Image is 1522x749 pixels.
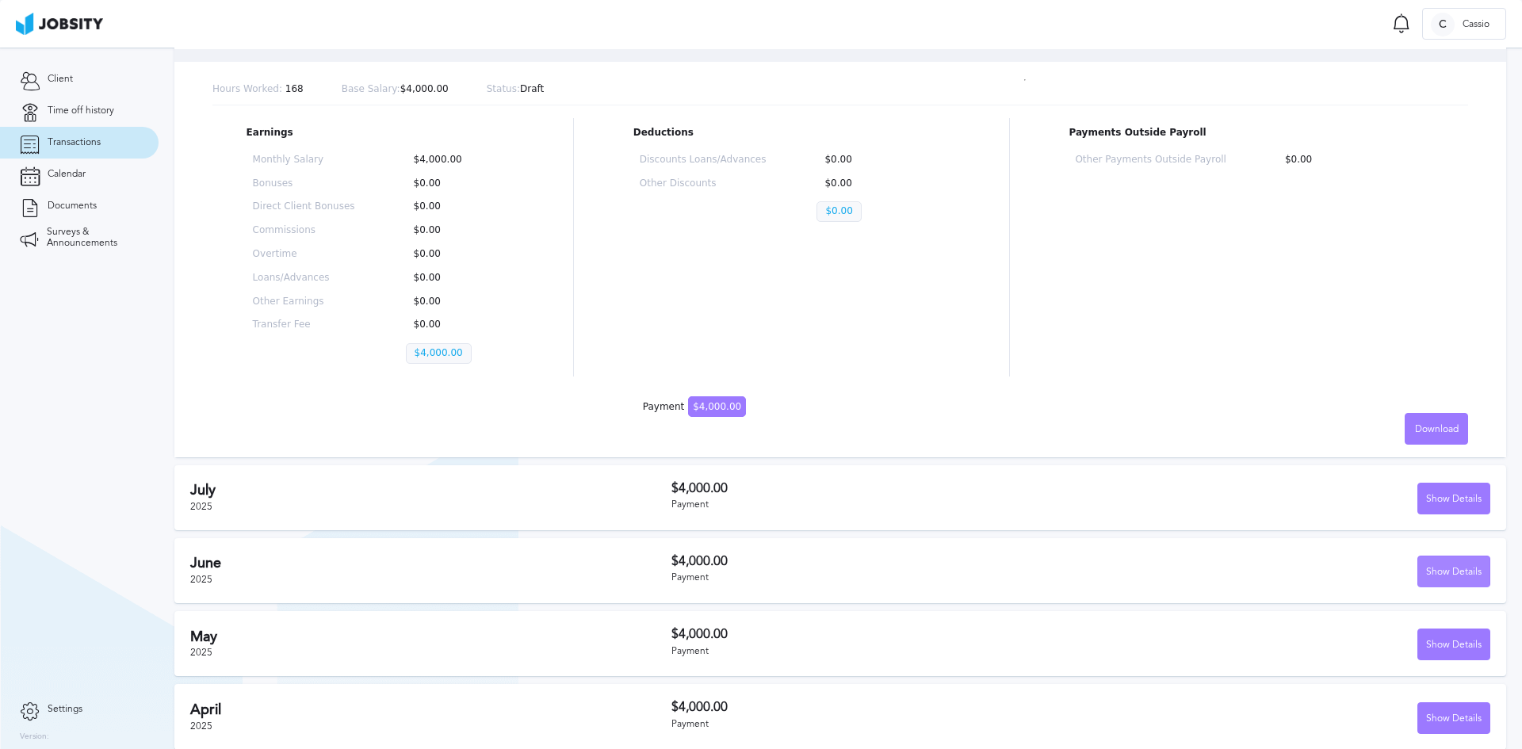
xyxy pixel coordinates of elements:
[190,555,671,571] h2: June
[406,319,508,331] p: $0.00
[1417,556,1490,587] button: Show Details
[253,178,355,189] p: Bonuses
[816,201,861,222] p: $0.00
[190,720,212,732] span: 2025
[247,128,514,139] p: Earnings
[20,732,49,742] label: Version:
[253,319,355,331] p: Transfer Fee
[342,84,449,95] p: $4,000.00
[487,83,520,94] span: Status:
[406,225,508,236] p: $0.00
[253,201,355,212] p: Direct Client Bonuses
[671,627,1081,641] h3: $4,000.00
[253,273,355,284] p: Loans/Advances
[1418,629,1489,661] div: Show Details
[1417,702,1490,734] button: Show Details
[190,647,212,658] span: 2025
[1418,703,1489,735] div: Show Details
[47,227,139,249] span: Surveys & Announcements
[406,343,472,364] p: $4,000.00
[671,719,1081,730] div: Payment
[253,155,355,166] p: Monthly Salary
[1405,413,1468,445] button: Download
[190,629,671,645] h2: May
[406,273,508,284] p: $0.00
[190,482,671,499] h2: July
[1431,13,1455,36] div: C
[48,169,86,180] span: Calendar
[1415,424,1459,435] span: Download
[1417,483,1490,514] button: Show Details
[342,83,400,94] span: Base Salary:
[816,155,943,166] p: $0.00
[487,84,545,95] p: Draft
[640,155,767,166] p: Discounts Loans/Advances
[212,84,304,95] p: 168
[1455,19,1497,30] span: Cassio
[671,499,1081,510] div: Payment
[1418,483,1489,515] div: Show Details
[406,155,508,166] p: $4,000.00
[212,83,282,94] span: Hours Worked:
[816,178,943,189] p: $0.00
[48,201,97,212] span: Documents
[671,700,1081,714] h3: $4,000.00
[48,74,73,85] span: Client
[1418,556,1489,588] div: Show Details
[190,701,671,718] h2: April
[1422,8,1506,40] button: CCassio
[48,704,82,715] span: Settings
[190,574,212,585] span: 2025
[406,296,508,308] p: $0.00
[253,296,355,308] p: Other Earnings
[1417,629,1490,660] button: Show Details
[406,249,508,260] p: $0.00
[1277,155,1428,166] p: $0.00
[633,128,950,139] p: Deductions
[671,554,1081,568] h3: $4,000.00
[190,501,212,512] span: 2025
[671,646,1081,657] div: Payment
[253,225,355,236] p: Commissions
[643,402,746,413] div: Payment
[1075,155,1226,166] p: Other Payments Outside Payroll
[48,105,114,117] span: Time off history
[253,249,355,260] p: Overtime
[671,572,1081,583] div: Payment
[671,481,1081,495] h3: $4,000.00
[16,13,103,35] img: ab4bad089aa723f57921c736e9817d99.png
[1069,128,1434,139] p: Payments Outside Payroll
[640,178,767,189] p: Other Discounts
[406,178,508,189] p: $0.00
[48,137,101,148] span: Transactions
[688,396,746,417] span: $4,000.00
[406,201,508,212] p: $0.00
